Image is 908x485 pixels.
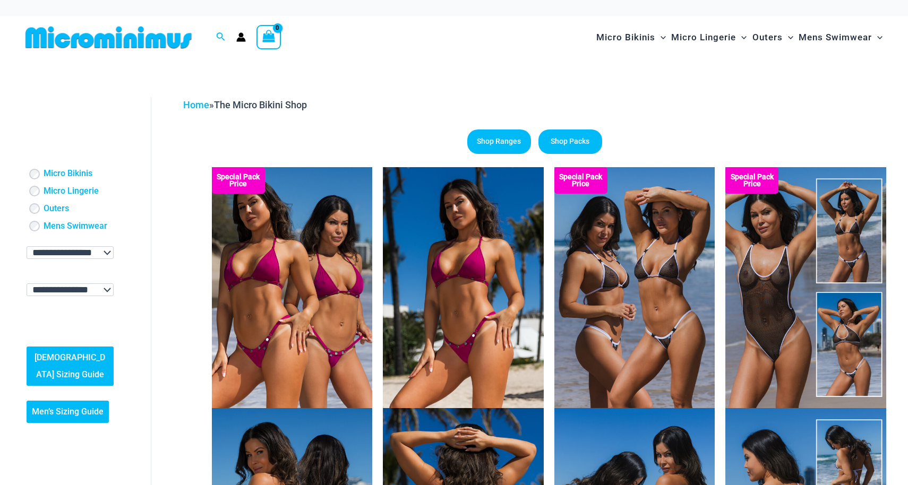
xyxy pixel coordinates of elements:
nav: Site Navigation [592,20,887,55]
img: MM SHOP LOGO FLAT [21,25,196,49]
a: Micro Lingerie [44,186,99,197]
a: Micro LingerieMenu ToggleMenu Toggle [669,21,749,54]
span: Menu Toggle [736,24,747,51]
a: OutersMenu ToggleMenu Toggle [750,21,796,54]
a: Micro Bikinis [44,168,92,179]
a: Account icon link [236,32,246,42]
a: Outers [44,203,69,214]
img: Tight Rope Pink 319 Top 4228 Thong 05 [383,167,544,408]
span: The Micro Bikini Shop [214,99,307,110]
a: View Shopping Cart, empty [256,25,281,49]
a: Mens SwimwearMenu ToggleMenu Toggle [796,21,885,54]
a: Men’s Sizing Guide [27,401,109,423]
b: Special Pack Price [725,174,778,187]
select: wpc-taxonomy-pa_fabric-type-745991 [27,246,114,259]
b: Special Pack Price [212,174,265,187]
span: Menu Toggle [655,24,666,51]
span: Menu Toggle [783,24,793,51]
img: Collection Pack [725,167,886,408]
a: Home [183,99,209,110]
a: Shop Packs [538,129,602,154]
span: » [183,99,307,110]
img: Collection Pack F [212,167,373,408]
span: Menu Toggle [872,24,883,51]
a: Search icon link [216,31,226,44]
b: Special Pack Price [554,174,607,187]
a: Mens Swimwear [44,221,107,232]
img: Top Bum Pack [554,167,715,408]
a: [DEMOGRAPHIC_DATA] Sizing Guide [27,347,114,386]
span: Outers [752,24,783,51]
a: Micro BikinisMenu ToggleMenu Toggle [594,21,669,54]
select: wpc-taxonomy-pa_color-745992 [27,283,114,296]
a: Shop Ranges [467,129,531,154]
span: Micro Bikinis [596,24,655,51]
span: Micro Lingerie [671,24,736,51]
span: Mens Swimwear [799,24,872,51]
